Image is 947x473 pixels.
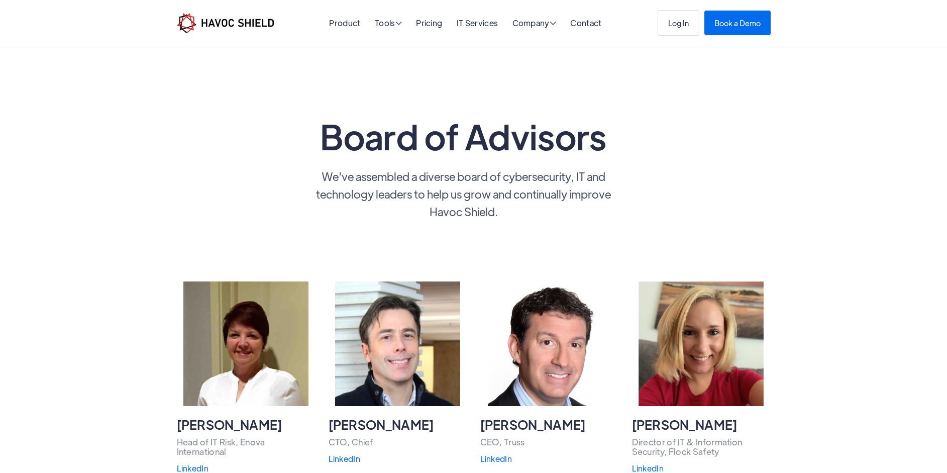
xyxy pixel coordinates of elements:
a: LinkedIn [329,452,467,466]
p: We've assembled a diverse board of cybersecurity, IT and technology leaders to help us grow and c... [313,167,614,221]
div: Company [512,19,557,29]
h3: [PERSON_NAME] [632,416,771,434]
div: Company [512,19,557,29]
div: CTO, Chief [329,437,467,447]
h3: [PERSON_NAME] [177,416,315,434]
a: home [177,13,274,33]
h3: [PERSON_NAME] [329,416,467,434]
h1: Board of Advisors [313,117,614,155]
a: Contact [570,18,601,28]
a: IT Services [457,18,498,28]
div: Tools [375,19,402,29]
div: Head of IT Risk, Enova International [177,437,315,456]
h3: [PERSON_NAME] [480,416,619,434]
a: LinkedIn [480,452,619,466]
div: CEO, Truss [480,437,619,447]
a: Product [329,18,360,28]
iframe: Chat Widget [897,425,947,473]
div: Tools [375,19,402,29]
span:  [395,19,402,27]
a: Book a Demo [704,11,771,35]
a: Log In [658,10,699,36]
span:  [550,19,556,27]
a: Pricing [416,18,442,28]
img: Havoc Shield logo [177,13,274,33]
div: Director of IT & Information Security, Flock Safety [632,437,771,456]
